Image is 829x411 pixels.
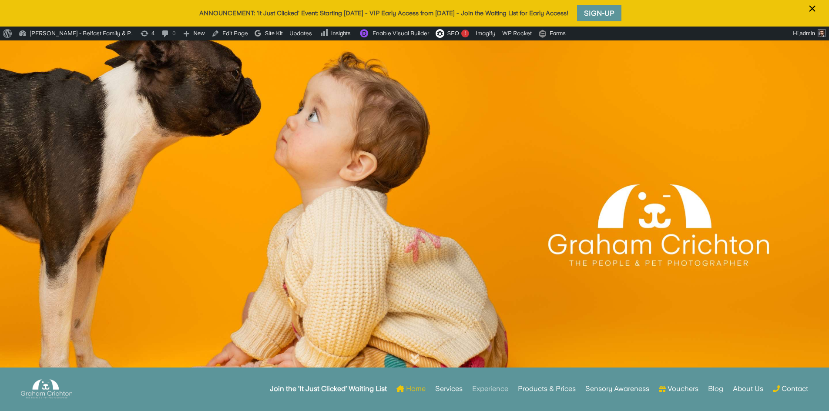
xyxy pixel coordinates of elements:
[659,372,698,406] a: Vouchers
[518,372,576,406] a: Products & Prices
[172,27,175,40] span: 0
[585,372,649,406] a: Sensory Awareness
[575,3,624,23] a: Sign-Up
[208,27,252,40] a: Edit Page
[733,372,763,406] a: About Us
[199,10,568,17] a: ANNOUNCEMENT: 'It Just Clicked' Event: Starting [DATE] - VIP Early Access from [DATE] - Join the ...
[473,27,499,40] a: Imagify
[151,27,154,40] span: 4
[773,372,808,406] a: Contact
[447,30,459,37] span: SEO
[790,27,829,40] a: Hi,
[435,372,463,406] a: Services
[550,27,566,40] span: Forms
[193,27,205,40] span: New
[708,372,723,406] a: Blog
[331,30,351,37] span: Insights
[286,27,315,40] a: Updates
[808,0,816,17] span: ×
[15,27,137,40] a: [PERSON_NAME] - Belfast Family & P…
[355,27,433,40] a: Enable Visual Builder
[804,1,820,27] button: ×
[461,30,469,37] div: !
[270,372,387,406] a: Join the ‘It Just Clicked’ Waiting List
[21,377,72,401] img: Graham Crichton Photography Logo - Graham Crichton - Belfast Family & Pet Photography Studio
[472,372,508,406] a: Experience
[499,27,535,40] a: WP Rocket
[800,30,815,37] span: admin
[270,386,387,392] strong: Join the ‘It Just Clicked’ Waiting List
[396,372,426,406] a: Home
[265,30,282,37] span: Site Kit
